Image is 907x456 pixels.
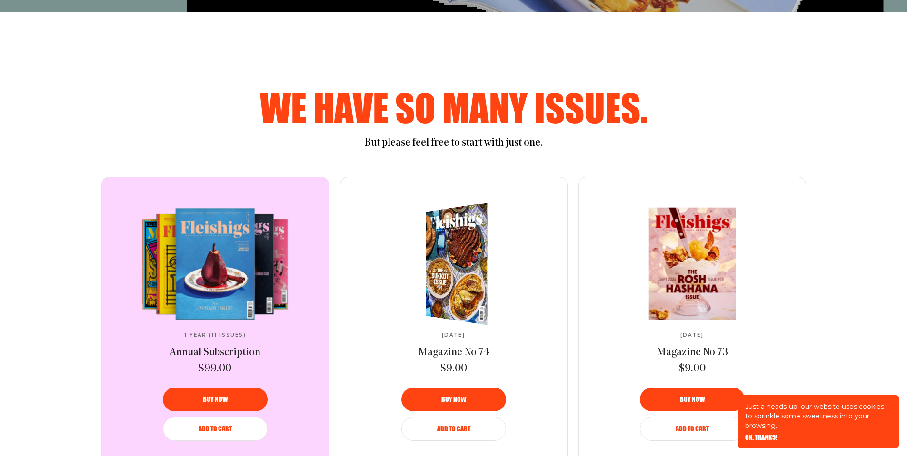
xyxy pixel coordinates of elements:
button: Buy now [163,388,268,411]
a: Magazine No 74 [418,346,489,360]
span: Buy now [203,396,228,403]
span: Add to Cart [676,426,709,432]
span: Add to Cart [437,426,470,432]
img: Magazine No 74 [406,198,519,330]
span: Buy now [441,396,466,403]
span: $9.00 [679,362,706,376]
h2: We have so many issues. [130,88,777,126]
p: But please feel free to start with just one. [130,136,777,150]
span: Magazine No 73 [657,347,728,358]
span: Magazine No 74 [418,347,489,358]
a: Magazine No 73Magazine No 73 [613,208,772,320]
button: Buy now [401,388,506,411]
img: Annual Subscription [136,208,295,320]
button: Add to Cart [401,417,506,441]
span: $99.00 [199,362,231,376]
span: Buy now [680,396,705,403]
span: [DATE] [680,332,704,338]
img: Magazine No 73 [612,208,772,320]
button: OK, THANKS! [745,434,777,441]
a: Magazine No 74Magazine No 74 [374,208,533,320]
button: Add to Cart [163,417,268,441]
img: Magazine No 74 [405,198,518,330]
a: Annual Subscription [169,346,260,360]
span: Annual Subscription [169,347,260,358]
span: $9.00 [440,362,467,376]
button: Buy now [640,388,745,411]
a: Annual SubscriptionAnnual Subscription [136,208,295,320]
span: [DATE] [442,332,465,338]
button: Add to Cart [640,417,745,441]
a: Magazine No 73 [657,346,728,360]
p: Just a heads-up: our website uses cookies to sprinkle some sweetness into your browsing. [745,402,892,430]
span: 1 Year (11 Issues) [184,332,246,338]
span: Add to Cart [199,426,232,432]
